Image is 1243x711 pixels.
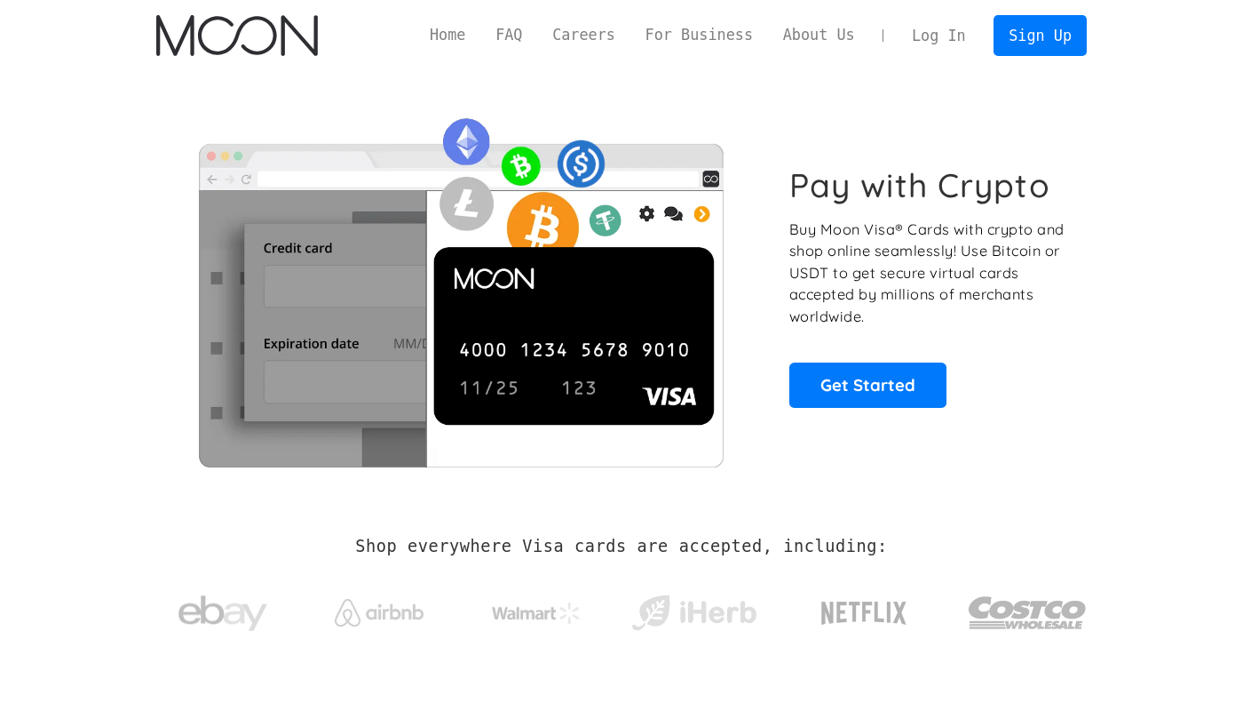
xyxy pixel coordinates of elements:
img: Netflix [819,591,908,635]
img: iHerb [628,590,760,636]
a: Airbnb [313,581,446,635]
a: Careers [537,24,629,46]
img: ebay [178,586,267,642]
a: About Us [768,24,870,46]
a: Get Started [789,363,946,407]
a: ebay [156,568,289,651]
img: Costco [968,579,1087,646]
a: Costco [968,562,1087,655]
a: For Business [630,24,768,46]
a: home [156,15,317,56]
h2: Shop everywhere Visa cards are accepted, including: [355,537,887,556]
h1: Pay with Crypto [789,165,1050,205]
a: Netflix [785,573,944,644]
a: Home [415,24,480,46]
a: Walmart [471,585,603,633]
a: Sign Up [994,15,1086,55]
img: Airbnb [335,599,424,627]
img: Moon Logo [156,15,317,56]
a: Log In [897,16,980,55]
img: Walmart [492,603,581,624]
p: Buy Moon Visa® Cards with crypto and shop online seamlessly! Use Bitcoin or USDT to get secure vi... [789,219,1067,328]
a: iHerb [628,572,760,645]
img: Moon Cards let you spend your crypto anywhere Visa is accepted. [156,106,764,467]
a: FAQ [480,24,537,46]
